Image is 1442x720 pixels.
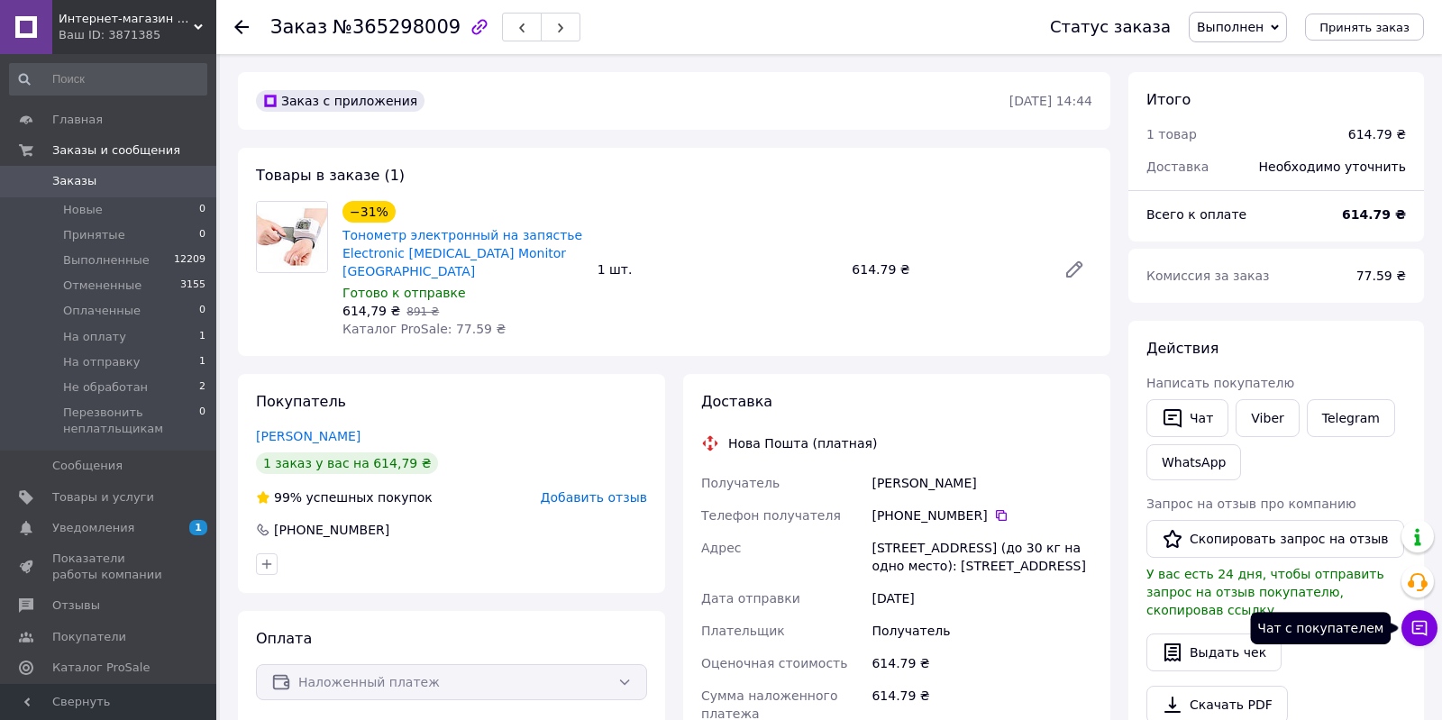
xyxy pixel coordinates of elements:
[270,16,327,38] span: Заказ
[868,532,1096,582] div: [STREET_ADDRESS] (до 30 кг на одно место): [STREET_ADDRESS]
[9,63,207,96] input: Поиск
[59,11,194,27] span: Интернет-магазин "Grandmarket24"
[256,630,312,647] span: Оплата
[342,304,400,318] span: 614,79 ₴
[701,541,741,555] span: Адрес
[1248,147,1417,187] div: Необходимо уточнить
[342,228,582,278] a: Тонометр электронный на запястье Electronic [MEDICAL_DATA] Monitor [GEOGRAPHIC_DATA]
[872,506,1092,524] div: [PHONE_NUMBER]
[1009,94,1092,108] time: [DATE] 14:44
[701,656,848,670] span: Оценочная стоимость
[63,354,140,370] span: На отправку
[52,173,96,189] span: Заказы
[59,27,216,43] div: Ваш ID: 3871385
[868,467,1096,499] div: [PERSON_NAME]
[1348,125,1406,143] div: 614.79 ₴
[63,405,199,437] span: Перезвонить неплатльщикам
[199,354,205,370] span: 1
[52,629,126,645] span: Покупатели
[1146,376,1294,390] span: Написать покупателю
[63,202,103,218] span: Новые
[63,329,126,345] span: На оплату
[256,393,346,410] span: Покупатель
[1056,251,1092,287] a: Редактировать
[174,252,205,269] span: 12209
[274,490,302,505] span: 99%
[256,429,360,443] a: [PERSON_NAME]
[1146,633,1282,671] button: Выдать чек
[199,329,205,345] span: 1
[180,278,205,294] span: 3155
[1305,14,1424,41] button: Принять заказ
[256,167,405,184] span: Товары в заказе (1)
[52,597,100,614] span: Отзывы
[868,647,1096,679] div: 614.79 ₴
[1146,567,1384,617] span: У вас есть 24 дня, чтобы отправить запрос на отзыв покупателю, скопировав ссылку.
[1319,21,1410,34] span: Принять заказ
[199,379,205,396] span: 2
[1342,207,1406,222] b: 614.79 ₴
[342,286,466,300] span: Готово к отправке
[234,18,249,36] div: Вернуться назад
[342,201,396,223] div: −31%
[1146,91,1191,108] span: Итого
[272,521,391,539] div: [PHONE_NUMBER]
[52,551,167,583] span: Показатели работы компании
[189,520,207,535] span: 1
[1401,610,1437,646] button: Чат с покупателем
[199,303,205,319] span: 0
[701,508,841,523] span: Телефон получателя
[868,582,1096,615] div: [DATE]
[63,278,141,294] span: Отмененные
[1146,207,1246,222] span: Всего к оплате
[701,591,800,606] span: Дата отправки
[52,458,123,474] span: Сообщения
[1146,269,1270,283] span: Комиссия за заказ
[63,252,150,269] span: Выполненные
[63,227,125,243] span: Принятые
[701,476,780,490] span: Получатель
[1050,18,1171,36] div: Статус заказа
[257,202,327,272] img: Тонометр электронный на запястье Electronic Blood Pressure Monitor Великобритания
[52,660,150,676] span: Каталог ProSale
[1146,444,1241,480] a: WhatsApp
[199,227,205,243] span: 0
[199,405,205,437] span: 0
[1146,520,1404,558] button: Скопировать запрос на отзыв
[333,16,461,38] span: №365298009
[541,490,647,505] span: Добавить отзыв
[52,489,154,506] span: Товары и услуги
[1356,269,1406,283] span: 77.59 ₴
[63,303,141,319] span: Оплаченные
[256,452,438,474] div: 1 заказ у вас на 614,79 ₴
[256,488,433,506] div: успешных покупок
[1146,340,1218,357] span: Действия
[701,624,785,638] span: Плательщик
[724,434,881,452] div: Нова Пошта (платная)
[342,322,506,336] span: Каталог ProSale: 77.59 ₴
[199,202,205,218] span: 0
[1146,497,1356,511] span: Запрос на отзыв про компанию
[52,112,103,128] span: Главная
[1146,127,1197,141] span: 1 товар
[590,257,845,282] div: 1 шт.
[1197,20,1264,34] span: Выполнен
[1250,612,1391,644] div: Чат с покупателем
[1146,399,1228,437] button: Чат
[52,520,134,536] span: Уведомления
[701,393,772,410] span: Доставка
[1236,399,1299,437] a: Viber
[1146,159,1209,174] span: Доставка
[406,305,439,318] span: 891 ₴
[868,615,1096,647] div: Получатель
[52,142,180,159] span: Заказы и сообщения
[256,90,424,112] div: Заказ с приложения
[844,257,1049,282] div: 614.79 ₴
[1307,399,1395,437] a: Telegram
[63,379,148,396] span: Не обработан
